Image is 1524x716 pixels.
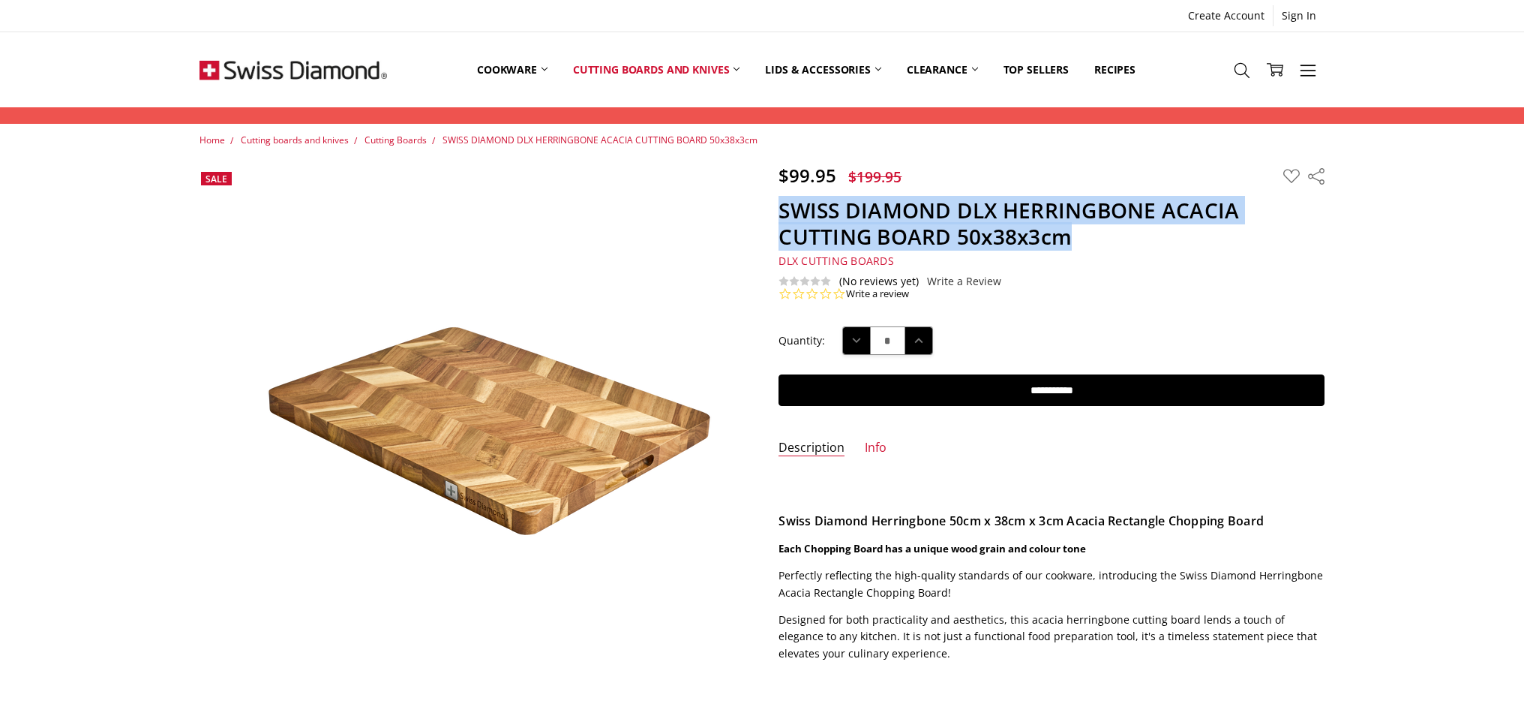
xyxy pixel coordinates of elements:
a: Cutting Boards [364,134,427,146]
a: SWISS DIAMOND DLX HERRINGBONE ACACIA CUTTING BOARD 50x38x3cm [442,134,757,146]
a: Write a Review [927,275,1001,287]
strong: Each Chopping Board has a unique wood grain and colour tone [778,542,1086,555]
a: Cookware [464,36,560,103]
span: Perfectly reflecting the high-quality standards of our cookware, introducing the Swiss Diamond He... [778,568,1323,599]
span: $199.95 [848,167,901,187]
a: Recipes [1081,36,1148,103]
a: Cutting boards and knives [560,36,753,103]
a: Create Account [1180,5,1273,26]
a: Sign In [1273,5,1324,26]
a: Clearance [894,36,991,103]
a: Top Sellers [991,36,1081,103]
span: DLX Cutting Boards [778,254,894,268]
span: (No reviews yet) [839,275,919,287]
a: Home [199,134,225,146]
a: Description [778,440,844,457]
img: Free Shipping On Every Order [199,32,387,107]
span: Sale [205,173,227,185]
h1: SWISS DIAMOND DLX HERRINGBONE ACACIA CUTTING BOARD 50x38x3cm [778,197,1324,250]
span: Designed for both practicality and aesthetics, this acacia herringbone cutting board lends a touc... [778,612,1317,660]
span: $99.95 [778,163,836,188]
a: Cutting boards and knives [241,134,349,146]
a: Lids & Accessories [752,36,893,103]
a: Write a review [846,287,909,301]
label: Quantity: [778,332,825,349]
a: Info [865,440,886,457]
span: Swiss Diamond Herringbone 50cm x 38cm x 3cm Acacia Rectangle Chopping Board [778,513,1264,529]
